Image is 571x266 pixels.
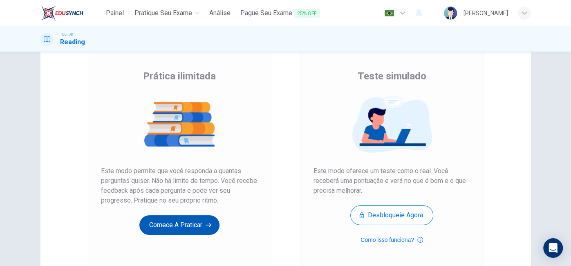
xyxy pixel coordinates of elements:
span: Análise [209,8,231,18]
button: Pague Seu Exame25% OFF [237,6,323,21]
button: Pratique seu exame [131,6,203,20]
div: Open Intercom Messenger [543,238,563,258]
img: pt [384,10,394,16]
button: Desbloqueie agora [350,205,433,225]
span: Painel [106,8,124,18]
button: Painel [102,6,128,20]
span: Pague Seu Exame [240,8,320,18]
span: TOEFL® [60,32,73,37]
span: Este modo oferece um teste como o real. Você receberá uma pontuação e verá no que é bom e o que p... [313,166,470,196]
span: Pratique seu exame [134,8,192,18]
a: Painel [102,6,128,21]
h1: Reading [60,37,85,47]
img: EduSynch logo [40,5,83,21]
span: Este modo permite que você responda a quantas perguntas quiser. Não há limite de tempo. Você rece... [101,166,258,205]
a: EduSynch logo [40,5,102,21]
span: Prática ilimitada [143,70,216,83]
a: Análise [206,6,234,21]
span: 25% OFF [294,9,320,18]
button: Como isso funciona? [361,235,423,245]
div: [PERSON_NAME] [464,8,508,18]
button: Comece a praticar [139,215,219,235]
span: Teste simulado [358,70,426,83]
button: Análise [206,6,234,20]
img: Profile picture [444,7,457,20]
